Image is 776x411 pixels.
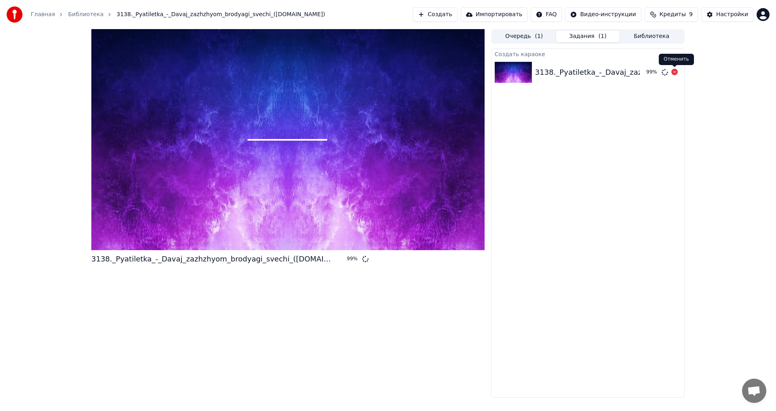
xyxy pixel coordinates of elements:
[646,69,658,76] div: 99 %
[68,11,103,19] a: Библиотека
[461,7,528,22] button: Импортировать
[347,256,359,262] div: 99 %
[620,31,683,42] button: Библиотека
[599,32,607,40] span: ( 1 )
[716,11,748,19] div: Настройки
[659,54,694,65] div: Отменить
[116,11,325,19] span: 3138._Pyatiletka_-_Davaj_zazhzhyom_brodyagi_svechi_([DOMAIN_NAME])
[491,49,684,59] div: Создать караоке
[689,11,693,19] span: 9
[701,7,753,22] button: Настройки
[535,32,543,40] span: ( 1 )
[556,31,620,42] button: Задания
[31,11,55,19] a: Главная
[413,7,457,22] button: Создать
[660,11,686,19] span: Кредиты
[31,11,325,19] nav: breadcrumb
[565,7,641,22] button: Видео-инструкции
[742,379,766,403] div: Открытый чат
[645,7,698,22] button: Кредиты9
[492,31,556,42] button: Очередь
[91,253,334,265] div: 3138._Pyatiletka_-_Davaj_zazhzhyom_brodyagi_svechi_([DOMAIN_NAME])
[531,7,562,22] button: FAQ
[6,6,23,23] img: youka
